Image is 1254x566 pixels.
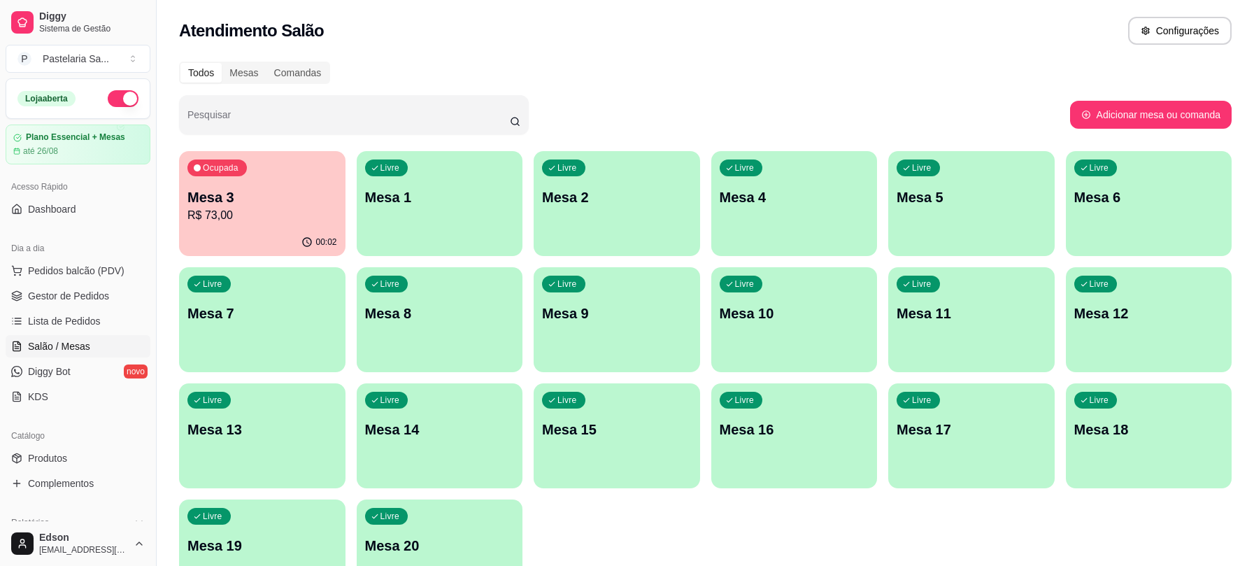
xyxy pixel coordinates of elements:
p: Livre [557,395,577,406]
article: até 26/08 [23,146,58,157]
p: Mesa 17 [897,420,1046,439]
div: Pastelaria Sa ... [43,52,109,66]
p: Livre [912,278,932,290]
button: Adicionar mesa ou comanda [1070,101,1232,129]
p: Mesa 19 [187,536,337,556]
button: Edson[EMAIL_ADDRESS][DOMAIN_NAME] [6,527,150,560]
a: Diggy Botnovo [6,360,150,383]
button: LivreMesa 2 [534,151,700,256]
button: Select a team [6,45,150,73]
p: Mesa 10 [720,304,869,323]
p: Mesa 20 [365,536,515,556]
p: Livre [380,162,400,174]
p: Livre [203,278,222,290]
button: LivreMesa 18 [1066,383,1232,488]
p: Livre [735,278,755,290]
button: Alterar Status [108,90,138,107]
a: DiggySistema de Gestão [6,6,150,39]
span: Gestor de Pedidos [28,289,109,303]
p: Mesa 6 [1074,188,1224,207]
p: Livre [203,395,222,406]
p: Mesa 16 [720,420,869,439]
button: LivreMesa 1 [357,151,523,256]
span: Salão / Mesas [28,339,90,353]
p: Mesa 12 [1074,304,1224,323]
p: Livre [735,162,755,174]
div: Loja aberta [17,91,76,106]
p: Mesa 15 [542,420,692,439]
span: [EMAIL_ADDRESS][DOMAIN_NAME] [39,544,128,556]
button: LivreMesa 8 [357,267,523,372]
p: Livre [380,511,400,522]
h2: Atendimento Salão [179,20,324,42]
p: Mesa 11 [897,304,1046,323]
button: LivreMesa 9 [534,267,700,372]
p: Livre [1090,278,1109,290]
span: Diggy [39,10,145,23]
p: Mesa 3 [187,188,337,207]
span: Dashboard [28,202,76,216]
div: Comandas [266,63,329,83]
a: Dashboard [6,198,150,220]
span: Complementos [28,476,94,490]
button: LivreMesa 15 [534,383,700,488]
p: 00:02 [315,236,336,248]
a: Gestor de Pedidos [6,285,150,307]
span: Edson [39,532,128,544]
p: Mesa 18 [1074,420,1224,439]
a: KDS [6,385,150,408]
p: Mesa 5 [897,188,1046,207]
p: Mesa 1 [365,188,515,207]
p: Livre [557,278,577,290]
a: Salão / Mesas [6,335,150,358]
div: Dia a dia [6,237,150,260]
span: Lista de Pedidos [28,314,101,328]
button: LivreMesa 13 [179,383,345,488]
p: Livre [1090,395,1109,406]
button: LivreMesa 12 [1066,267,1232,372]
a: Produtos [6,447,150,469]
p: Livre [735,395,755,406]
button: LivreMesa 7 [179,267,345,372]
button: LivreMesa 5 [888,151,1055,256]
p: Mesa 2 [542,188,692,207]
p: Livre [912,395,932,406]
span: P [17,52,31,66]
p: Livre [380,278,400,290]
button: LivreMesa 17 [888,383,1055,488]
p: Mesa 4 [720,188,869,207]
a: Lista de Pedidos [6,310,150,332]
span: Produtos [28,451,67,465]
a: Complementos [6,472,150,495]
p: Livre [912,162,932,174]
button: Configurações [1128,17,1232,45]
article: Plano Essencial + Mesas [26,132,125,143]
p: Mesa 8 [365,304,515,323]
p: Mesa 13 [187,420,337,439]
button: OcupadaMesa 3R$ 73,0000:02 [179,151,345,256]
button: LivreMesa 4 [711,151,878,256]
span: Relatórios [11,517,49,528]
input: Pesquisar [187,113,510,127]
p: Mesa 9 [542,304,692,323]
span: Diggy Bot [28,365,71,378]
p: R$ 73,00 [187,207,337,224]
div: Catálogo [6,425,150,447]
button: LivreMesa 16 [711,383,878,488]
p: Mesa 7 [187,304,337,323]
p: Livre [380,395,400,406]
button: Pedidos balcão (PDV) [6,260,150,282]
div: Todos [180,63,222,83]
p: Livre [203,511,222,522]
button: LivreMesa 6 [1066,151,1232,256]
span: KDS [28,390,48,404]
p: Livre [1090,162,1109,174]
button: LivreMesa 11 [888,267,1055,372]
div: Acesso Rápido [6,176,150,198]
button: LivreMesa 10 [711,267,878,372]
span: Sistema de Gestão [39,23,145,34]
a: Plano Essencial + Mesasaté 26/08 [6,125,150,164]
button: LivreMesa 14 [357,383,523,488]
p: Livre [557,162,577,174]
p: Mesa 14 [365,420,515,439]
